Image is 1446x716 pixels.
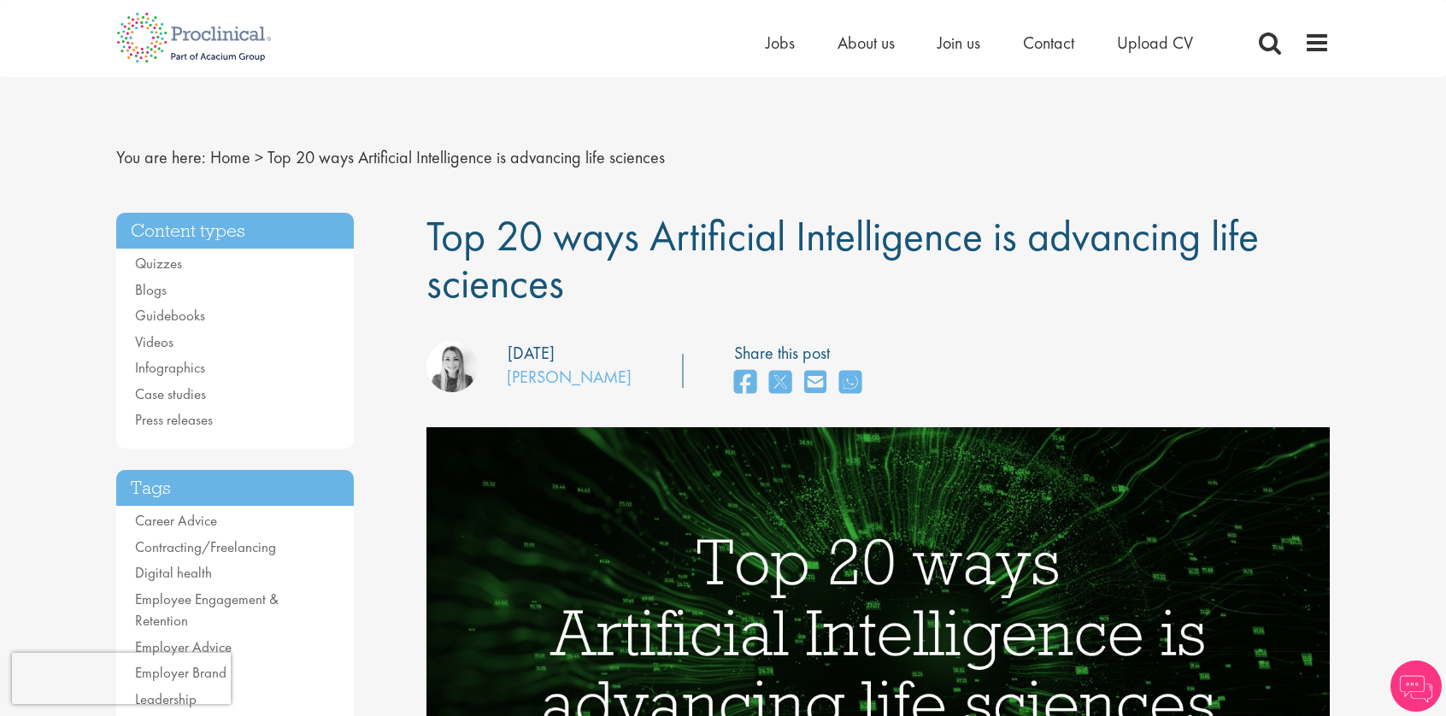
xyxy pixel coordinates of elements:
h3: Content types [116,213,354,249]
a: Contracting/Freelancing [135,537,276,556]
img: Chatbot [1390,660,1442,712]
a: Leadership [135,690,197,708]
a: share on email [804,365,826,402]
a: Join us [938,32,980,54]
a: Infographics [135,358,205,377]
a: share on whats app [839,365,861,402]
a: Case studies [135,384,206,403]
span: Top 20 ways Artificial Intelligence is advancing life sciences [267,146,665,168]
a: Blogs [135,280,167,299]
a: About us [838,32,895,54]
a: share on facebook [734,365,756,402]
a: Quizzes [135,254,182,273]
div: [DATE] [508,341,555,366]
a: [PERSON_NAME] [507,366,632,388]
label: Share this post [734,341,870,366]
img: Hannah Burke [426,341,478,392]
a: Upload CV [1117,32,1193,54]
span: Top 20 ways Artificial Intelligence is advancing life sciences [426,208,1259,310]
a: Press releases [135,410,213,429]
h3: Tags [116,470,354,507]
iframe: reCAPTCHA [12,653,231,704]
a: Career Advice [135,511,217,530]
span: > [255,146,263,168]
a: Digital health [135,563,212,582]
a: Jobs [766,32,795,54]
a: Guidebooks [135,306,205,325]
a: Videos [135,332,173,351]
a: share on twitter [769,365,791,402]
a: Employee Engagement & Retention [135,590,279,631]
span: You are here: [116,146,206,168]
a: breadcrumb link [210,146,250,168]
a: Contact [1023,32,1074,54]
a: Employer Advice [135,637,232,656]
